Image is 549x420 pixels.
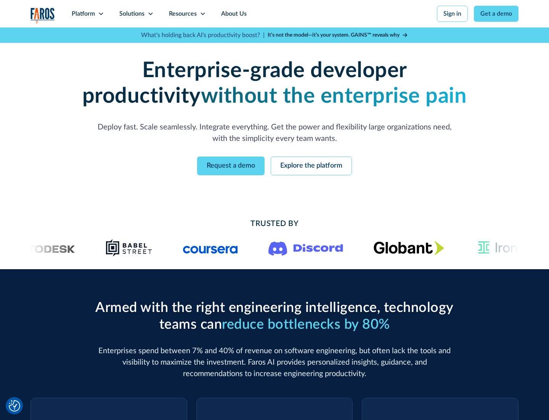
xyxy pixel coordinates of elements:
a: home [30,8,55,23]
div: Platform [72,9,95,18]
button: Cookie Settings [9,400,20,412]
h2: Armed with the right engineering intelligence, technology teams can [91,300,457,333]
p: What's holding back AI's productivity boost? | [141,31,265,40]
p: Deploy fast. Scale seamlessly. Integrate everything. Get the power and flexibility large organiza... [91,121,457,144]
a: Sign in [437,6,468,22]
strong: It’s not the model—it’s your system. GAINS™ reveals why [268,32,400,38]
p: Enterprises spend between 7% and 40% of revenue on software engineering, but often lack the tools... [91,345,457,380]
strong: without the enterprise pain [201,86,467,107]
a: Explore the platform [271,157,352,175]
img: Logo of the online learning platform Coursera. [183,242,238,254]
img: Logo of the analytics and reporting company Faros. [30,8,55,23]
div: Resources [169,9,197,18]
a: Get a demo [474,6,518,22]
h2: Trusted By [91,218,457,229]
span: reduce bottlenecks by 80% [222,318,390,331]
div: Solutions [119,9,144,18]
img: Globant's logo [374,241,444,255]
img: Logo of the communication platform Discord. [268,240,343,256]
strong: Enterprise-grade developer productivity [82,60,407,107]
a: Request a demo [197,157,265,175]
img: Revisit consent button [9,400,20,412]
img: Babel Street logo png [106,239,152,257]
a: It’s not the model—it’s your system. GAINS™ reveals why [268,31,408,39]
